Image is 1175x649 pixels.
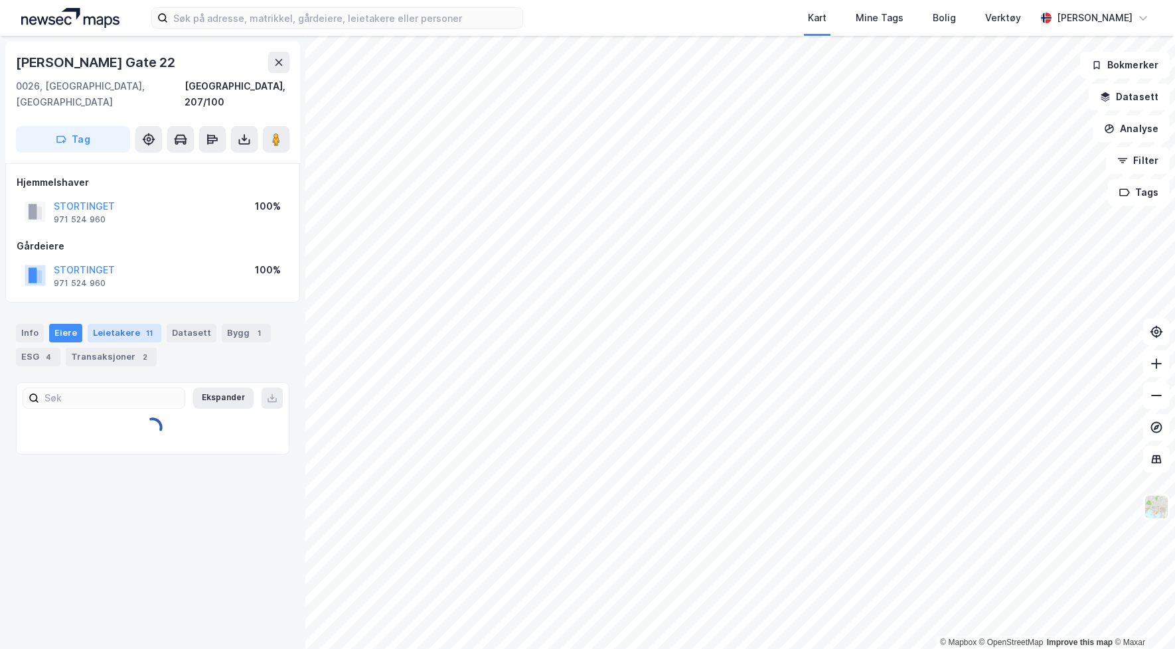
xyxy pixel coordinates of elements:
[142,417,163,438] img: spinner.a6d8c91a73a9ac5275cf975e30b51cfb.svg
[940,638,977,647] a: Mapbox
[985,10,1021,26] div: Verktøy
[1144,494,1169,520] img: Z
[143,326,156,340] div: 11
[193,388,254,409] button: Ekspander
[185,78,289,110] div: [GEOGRAPHIC_DATA], 207/100
[222,324,271,342] div: Bygg
[49,324,82,342] div: Eiere
[39,388,185,408] input: Søk
[1047,638,1113,647] a: Improve this map
[1093,115,1170,142] button: Analyse
[168,8,522,28] input: Søk på adresse, matrikkel, gårdeiere, leietakere eller personer
[88,324,161,342] div: Leietakere
[933,10,956,26] div: Bolig
[1089,84,1170,110] button: Datasett
[808,10,826,26] div: Kart
[1108,179,1170,206] button: Tags
[167,324,216,342] div: Datasett
[1080,52,1170,78] button: Bokmerker
[1057,10,1133,26] div: [PERSON_NAME]
[54,214,106,225] div: 971 524 960
[17,238,289,254] div: Gårdeiere
[1106,147,1170,174] button: Filter
[66,348,157,366] div: Transaksjoner
[16,348,60,366] div: ESG
[17,175,289,190] div: Hjemmelshaver
[1109,585,1175,649] iframe: Chat Widget
[856,10,903,26] div: Mine Tags
[16,52,178,73] div: [PERSON_NAME] Gate 22
[42,350,55,364] div: 4
[1109,585,1175,649] div: Kontrollprogram for chat
[979,638,1044,647] a: OpenStreetMap
[16,324,44,342] div: Info
[54,278,106,289] div: 971 524 960
[16,78,185,110] div: 0026, [GEOGRAPHIC_DATA], [GEOGRAPHIC_DATA]
[21,8,119,28] img: logo.a4113a55bc3d86da70a041830d287a7e.svg
[255,198,281,214] div: 100%
[16,126,130,153] button: Tag
[255,262,281,278] div: 100%
[252,326,266,340] div: 1
[138,350,151,364] div: 2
